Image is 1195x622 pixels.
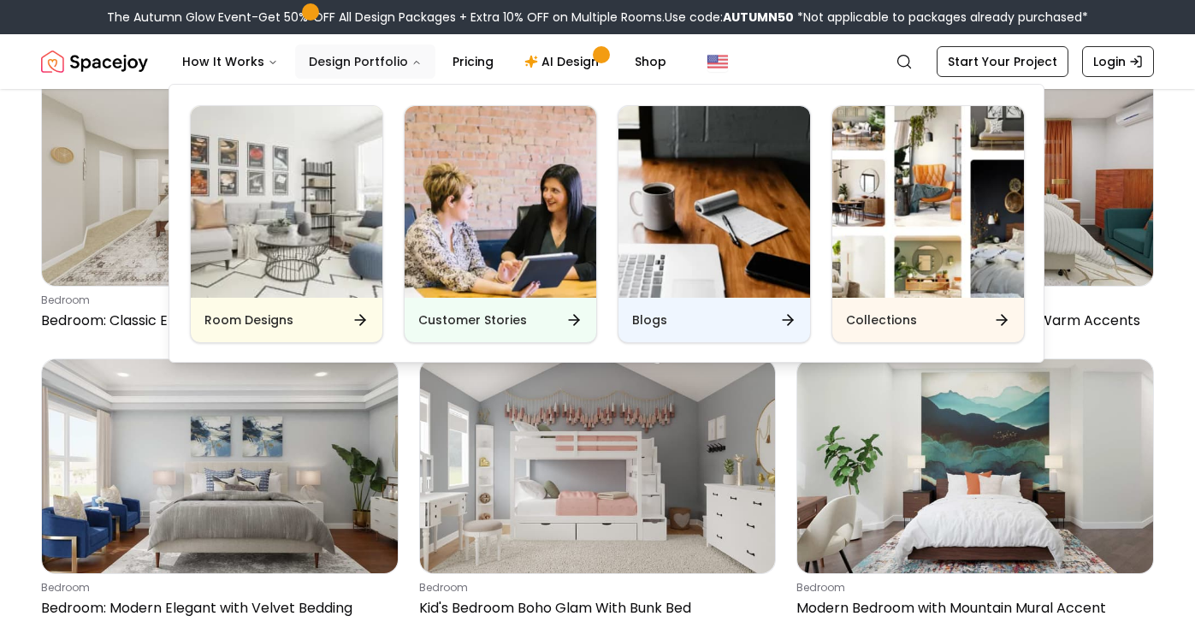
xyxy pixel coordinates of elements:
[41,293,392,307] p: bedroom
[169,85,1045,364] div: Design Portfolio
[796,598,1147,619] p: Modern Bedroom with Mountain Mural Accent
[665,9,794,26] span: Use code:
[618,106,810,298] img: Blogs
[1082,46,1154,77] a: Login
[797,359,1153,572] img: Modern Bedroom with Mountain Mural Accent
[190,105,383,343] a: Room DesignsRoom Designs
[41,44,148,79] img: Spacejoy Logo
[42,73,398,286] img: Bedroom: Classic Elegant with Neutral Tones
[439,44,507,79] a: Pricing
[707,51,728,72] img: United States
[107,9,1088,26] div: The Autumn Glow Event-Get 50% OFF All Design Packages + Extra 10% OFF on Multiple Rooms.
[723,9,794,26] b: AUTUMN50
[41,72,399,338] a: Bedroom: Classic Elegant with Neutral TonesbedroomBedroom: Classic Elegant with Neutral Tones
[794,9,1088,26] span: *Not applicable to packages already purchased*
[169,44,292,79] button: How It Works
[419,598,770,619] p: Kid's Bedroom Boho Glam With Bunk Bed
[618,105,811,343] a: BlogsBlogs
[832,106,1024,298] img: Collections
[404,105,597,343] a: Customer StoriesCustomer Stories
[831,105,1025,343] a: CollectionsCollections
[419,581,770,595] p: bedroom
[41,311,392,331] p: Bedroom: Classic Elegant with Neutral Tones
[621,44,680,79] a: Shop
[420,359,776,572] img: Kid's Bedroom Boho Glam With Bunk Bed
[41,44,148,79] a: Spacejoy
[418,311,527,329] h6: Customer Stories
[632,311,667,329] h6: Blogs
[191,106,382,298] img: Room Designs
[41,598,392,619] p: Bedroom: Modern Elegant with Velvet Bedding
[41,581,392,595] p: bedroom
[204,311,293,329] h6: Room Designs
[405,106,596,298] img: Customer Stories
[796,581,1147,595] p: bedroom
[937,46,1068,77] a: Start Your Project
[295,44,435,79] button: Design Portfolio
[41,34,1154,89] nav: Global
[169,44,680,79] nav: Main
[42,359,398,572] img: Bedroom: Modern Elegant with Velvet Bedding
[511,44,618,79] a: AI Design
[846,311,917,329] h6: Collections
